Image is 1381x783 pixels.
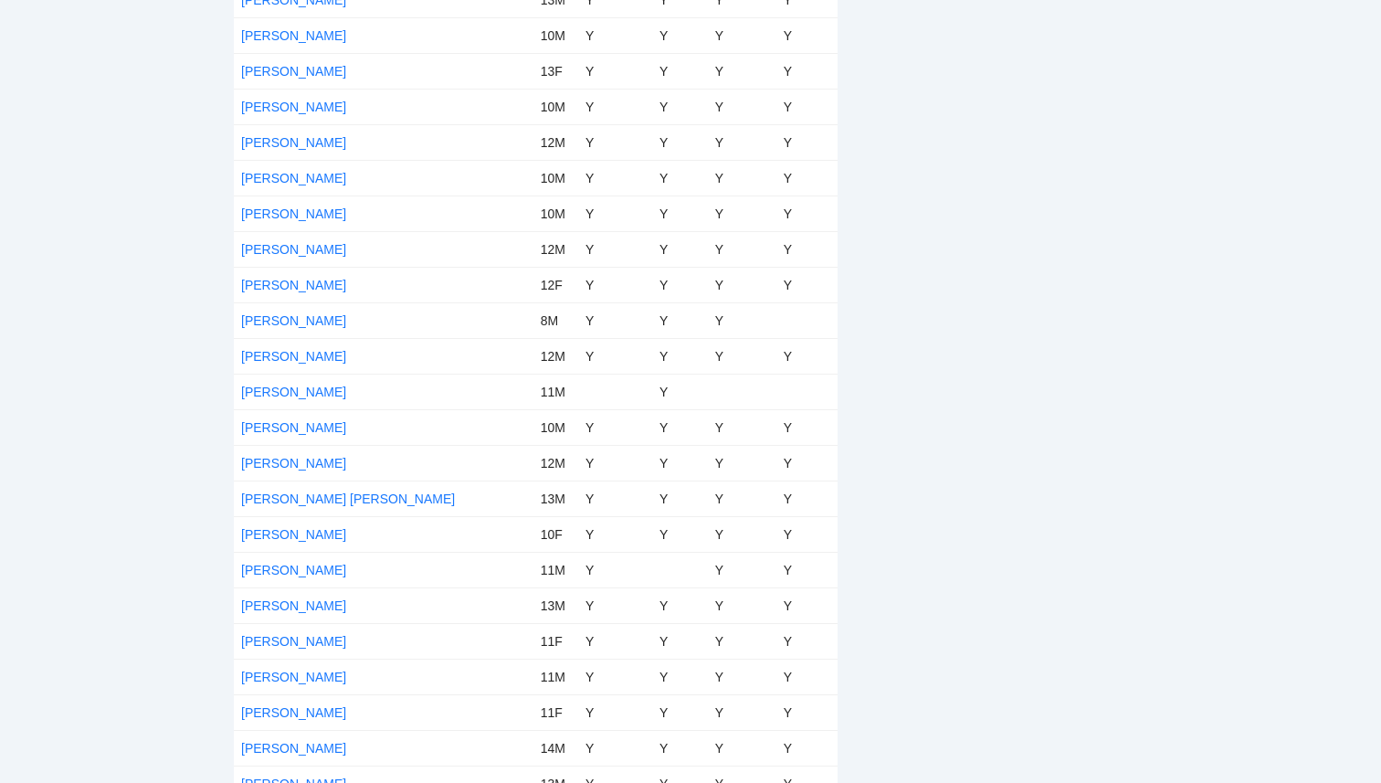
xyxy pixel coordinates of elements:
td: Y [652,481,708,516]
td: Y [652,89,708,124]
td: Y [578,267,652,302]
td: Y [708,53,776,89]
td: Y [652,160,708,196]
td: Y [652,196,708,231]
td: Y [652,694,708,730]
a: [PERSON_NAME] [241,598,346,613]
td: Y [708,409,776,445]
td: 13F [533,53,578,89]
td: Y [578,552,652,587]
td: 13M [533,587,578,623]
td: Y [776,89,838,124]
td: Y [776,659,838,694]
td: 13M [533,481,578,516]
td: Y [708,516,776,552]
td: Y [776,124,838,160]
td: Y [578,89,652,124]
td: Y [708,445,776,481]
td: 14M [533,730,578,766]
td: Y [578,302,652,338]
td: Y [776,730,838,766]
a: [PERSON_NAME] [241,278,346,292]
a: [PERSON_NAME] [241,456,346,471]
td: 12M [533,124,578,160]
td: Y [708,623,776,659]
td: Y [578,481,652,516]
td: Y [578,338,652,374]
td: Y [708,89,776,124]
td: Y [708,481,776,516]
td: Y [578,53,652,89]
td: Y [578,659,652,694]
td: 8M [533,302,578,338]
a: [PERSON_NAME] [241,206,346,221]
td: 12M [533,445,578,481]
td: Y [652,338,708,374]
td: 10M [533,89,578,124]
a: [PERSON_NAME] [241,741,346,756]
td: Y [708,694,776,730]
td: 11M [533,374,578,409]
td: 11F [533,694,578,730]
td: Y [708,17,776,53]
td: Y [652,516,708,552]
td: 11M [533,552,578,587]
td: Y [652,730,708,766]
td: Y [776,694,838,730]
td: 10M [533,196,578,231]
td: Y [652,445,708,481]
td: Y [652,231,708,267]
td: Y [708,338,776,374]
td: Y [578,730,652,766]
td: Y [776,587,838,623]
td: Y [708,587,776,623]
td: Y [776,231,838,267]
td: Y [578,445,652,481]
td: Y [708,730,776,766]
td: Y [578,196,652,231]
td: 10M [533,17,578,53]
td: Y [776,445,838,481]
td: 11M [533,659,578,694]
td: Y [708,124,776,160]
td: 10M [533,409,578,445]
a: [PERSON_NAME] [241,64,346,79]
td: Y [708,231,776,267]
a: [PERSON_NAME] [241,527,346,542]
a: [PERSON_NAME] [241,670,346,684]
a: [PERSON_NAME] [PERSON_NAME] [241,492,455,506]
a: [PERSON_NAME] [241,385,346,399]
td: Y [652,374,708,409]
a: [PERSON_NAME] [241,563,346,577]
td: Y [578,623,652,659]
td: Y [578,160,652,196]
a: [PERSON_NAME] [241,100,346,114]
td: Y [708,552,776,587]
a: [PERSON_NAME] [241,420,346,435]
td: Y [776,516,838,552]
td: Y [776,552,838,587]
td: Y [776,53,838,89]
a: [PERSON_NAME] [241,135,346,150]
td: Y [652,409,708,445]
td: Y [776,409,838,445]
td: 12F [533,267,578,302]
a: [PERSON_NAME] [241,28,346,43]
a: [PERSON_NAME] [241,313,346,328]
td: 11F [533,623,578,659]
td: 12M [533,338,578,374]
td: Y [578,516,652,552]
td: Y [652,267,708,302]
td: Y [708,659,776,694]
td: Y [652,623,708,659]
td: Y [652,53,708,89]
td: Y [578,587,652,623]
td: Y [708,196,776,231]
td: 10F [533,516,578,552]
td: Y [652,302,708,338]
td: Y [708,302,776,338]
td: 10M [533,160,578,196]
td: 12M [533,231,578,267]
td: Y [578,17,652,53]
td: Y [776,481,838,516]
